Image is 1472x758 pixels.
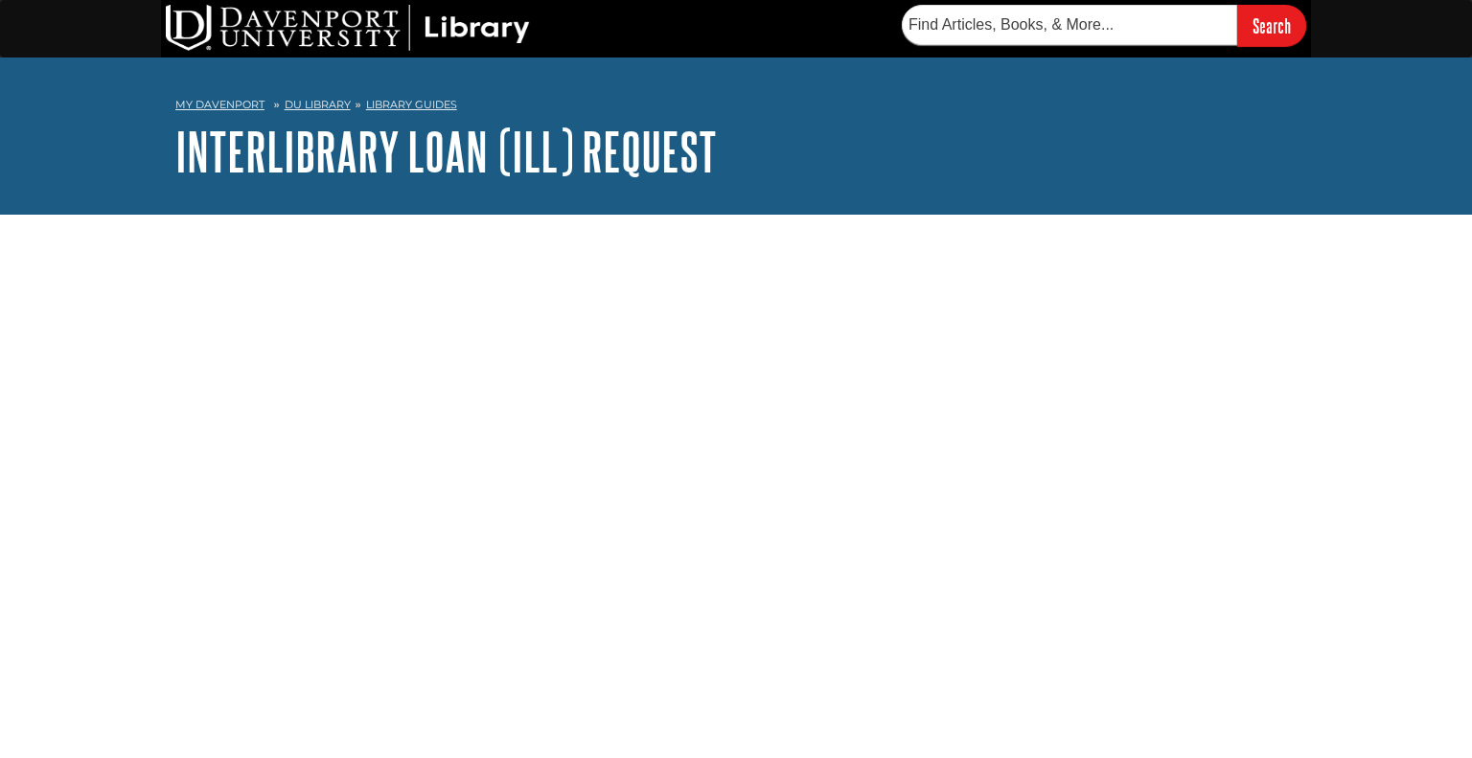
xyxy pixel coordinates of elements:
nav: breadcrumb [175,92,1297,123]
a: Interlibrary Loan (ILL) Request [175,122,717,181]
img: DU Library [166,5,530,51]
a: My Davenport [175,97,264,113]
a: DU Library [285,98,351,111]
form: Searches DU Library's articles, books, and more [902,5,1306,46]
a: Library Guides [366,98,457,111]
input: Find Articles, Books, & More... [902,5,1237,45]
input: Search [1237,5,1306,46]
